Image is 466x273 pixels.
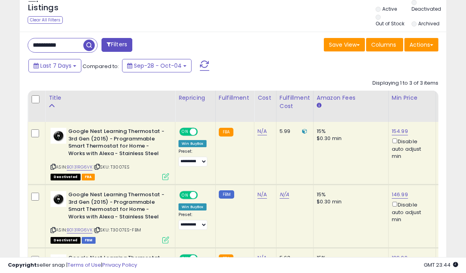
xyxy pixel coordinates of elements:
[8,262,137,269] div: seller snap | |
[317,198,382,205] div: $0.30 min
[424,261,458,269] span: 2025-10-12 23:44 GMT
[67,227,92,233] a: B0131RG6VK
[179,212,209,230] div: Preset:
[317,102,321,109] small: Amazon Fees.
[68,191,164,222] b: Google Nest Learning Thermostat - 3rd Gen (2015) - Programmable Smart Thermostat for Home - Works...
[51,128,169,179] div: ASIN:
[317,191,382,198] div: 15%
[94,227,141,233] span: | SKU: T3007ES-FBM
[51,174,81,180] span: All listings that are unavailable for purchase on Amazon for any reason other than out-of-stock
[219,190,234,199] small: FBM
[317,135,382,142] div: $0.30 min
[372,80,438,87] div: Displaying 1 to 3 of 3 items
[122,59,192,72] button: Sep-28 - Oct-04
[324,38,365,51] button: Save View
[49,94,172,102] div: Title
[317,128,382,135] div: 15%
[418,20,440,27] label: Archived
[366,38,403,51] button: Columns
[83,63,119,70] span: Compared to:
[280,128,307,135] div: 5.99
[392,137,430,160] div: Disable auto adjust min
[51,128,66,144] img: 31xvozI2-8L._SL40_.jpg
[392,127,408,135] a: 154.99
[68,261,101,269] a: Terms of Use
[28,2,58,13] h5: Listings
[404,38,438,51] button: Actions
[392,191,408,199] a: 146.99
[28,59,81,72] button: Last 7 Days
[280,94,310,110] div: Fulfillment Cost
[197,192,209,199] span: OFF
[101,38,132,52] button: Filters
[179,203,207,210] div: Win BuyBox
[257,191,267,199] a: N/A
[371,41,396,49] span: Columns
[179,94,212,102] div: Repricing
[317,94,385,102] div: Amazon Fees
[180,129,190,135] span: ON
[376,20,404,27] label: Out of Stock
[219,94,251,102] div: Fulfillment
[179,149,209,167] div: Preset:
[219,128,233,136] small: FBA
[8,261,37,269] strong: Copyright
[51,191,169,243] div: ASIN:
[257,94,273,102] div: Cost
[82,237,96,244] span: FBM
[179,140,207,147] div: Win BuyBox
[94,164,130,170] span: | SKU: T3007ES
[102,261,137,269] a: Privacy Policy
[82,174,95,180] span: FBA
[392,94,432,102] div: Min Price
[28,16,63,24] div: Clear All Filters
[134,62,182,70] span: Sep-28 - Oct-04
[382,6,397,12] label: Active
[197,129,209,135] span: OFF
[51,191,66,207] img: 31xvozI2-8L._SL40_.jpg
[180,192,190,199] span: ON
[51,237,81,244] span: All listings that are unavailable for purchase on Amazon for any reason other than out-of-stock
[392,200,430,223] div: Disable auto adjust min
[40,62,71,70] span: Last 7 Days
[412,6,441,12] label: Deactivated
[68,128,164,159] b: Google Nest Learning Thermostat - 3rd Gen (2015) - Programmable Smart Thermostat for Home - Works...
[280,191,289,199] a: N/A
[257,127,267,135] a: N/A
[67,164,92,171] a: B0131RG6VK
